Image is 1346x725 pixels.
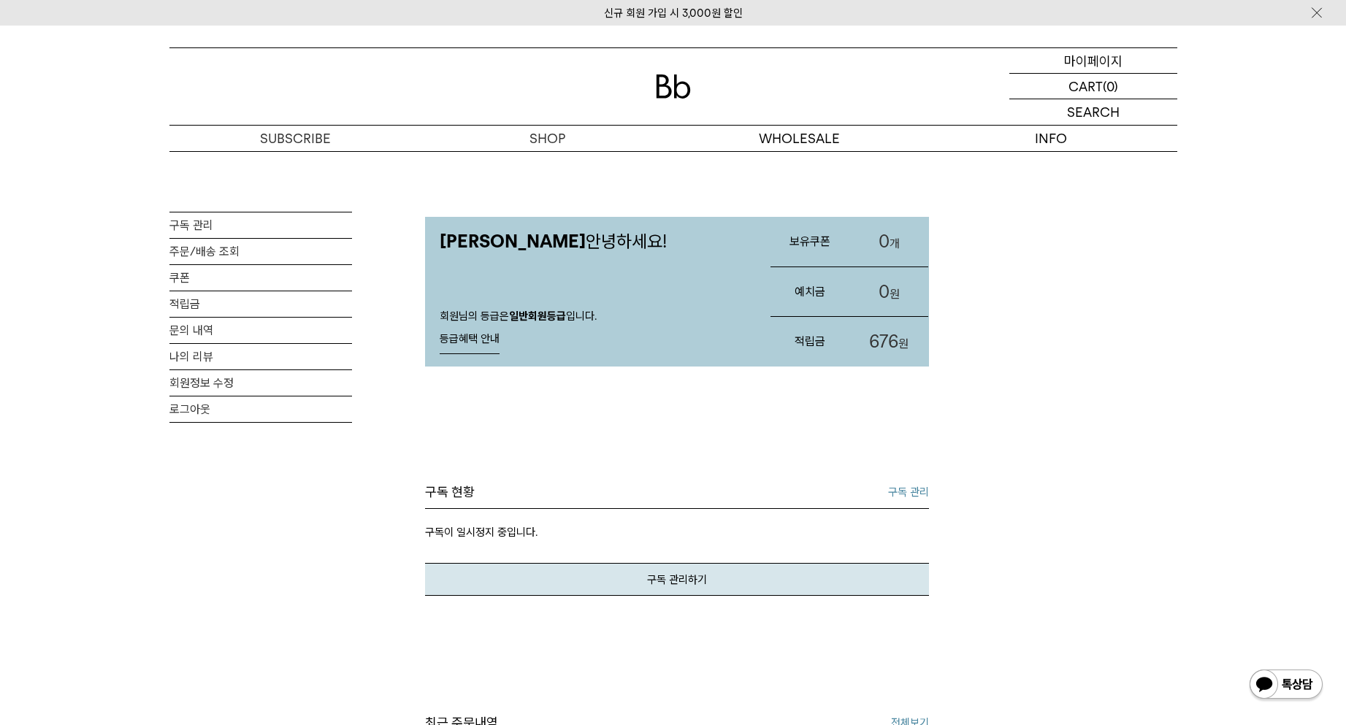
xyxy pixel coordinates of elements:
[849,217,928,266] a: 0개
[1103,74,1118,99] p: (0)
[425,509,929,563] p: 구독이 일시정지 중입니다.
[1067,99,1120,125] p: SEARCH
[673,126,925,151] p: WHOLESALE
[1248,668,1324,703] img: 카카오톡 채널 1:1 채팅 버튼
[1064,48,1123,73] p: 마이페이지
[1068,74,1103,99] p: CART
[440,325,500,354] a: 등급혜택 안내
[770,322,849,361] h3: 적립금
[169,265,352,291] a: 쿠폰
[169,212,352,238] a: 구독 관리
[1009,48,1177,74] a: 마이페이지
[888,483,929,501] a: 구독 관리
[169,344,352,369] a: 나의 리뷰
[770,222,849,261] h3: 보유쿠폰
[849,317,928,367] a: 676원
[849,267,928,317] a: 0원
[1009,74,1177,99] a: CART (0)
[925,126,1177,151] p: INFO
[869,331,898,352] span: 676
[425,295,756,367] div: 회원님의 등급은 입니다.
[169,370,352,396] a: 회원정보 수정
[425,483,475,501] h3: 구독 현황
[879,231,890,252] span: 0
[169,396,352,422] a: 로그아웃
[879,281,890,302] span: 0
[169,126,421,151] a: SUBSCRIBE
[169,291,352,317] a: 적립금
[169,239,352,264] a: 주문/배송 조회
[656,74,691,99] img: 로고
[770,272,849,311] h3: 예치금
[604,7,743,20] a: 신규 회원 가입 시 3,000원 할인
[421,126,673,151] a: SHOP
[425,217,756,266] p: 안녕하세요!
[440,231,586,252] strong: [PERSON_NAME]
[425,563,929,596] a: 구독 관리하기
[509,310,566,323] strong: 일반회원등급
[169,318,352,343] a: 문의 내역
